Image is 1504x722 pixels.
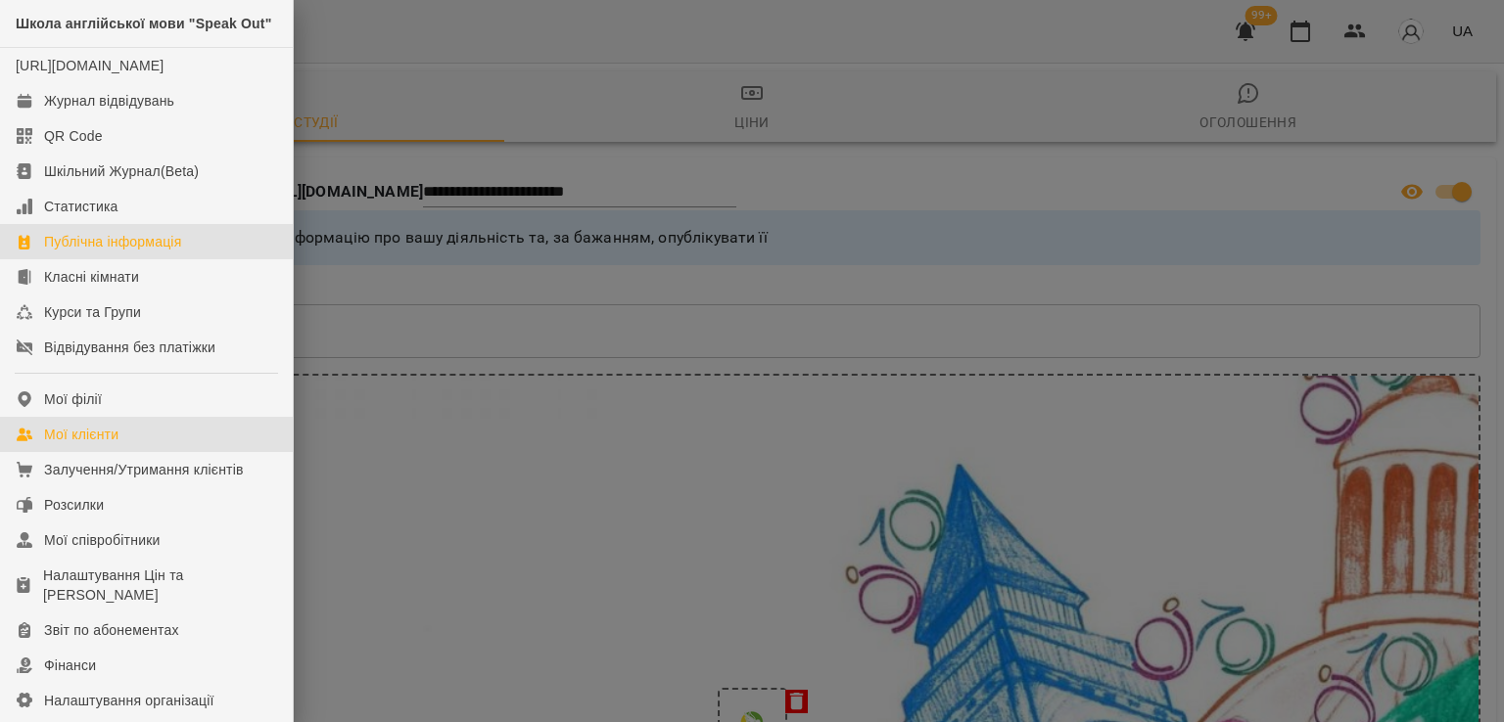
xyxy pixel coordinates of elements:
[44,530,161,550] div: Мої співробітники
[44,302,141,322] div: Курси та Групи
[44,232,181,251] div: Публічна інформація
[16,16,272,31] span: Школа англійської мови "Speak Out"
[44,495,104,515] div: Розсилки
[44,161,199,181] div: Шкільний Журнал(Beta)
[44,338,215,357] div: Відвідування без платіжки
[44,460,244,479] div: Залучення/Утримання клієнтів
[44,691,214,710] div: Налаштування організації
[44,655,96,675] div: Фінанси
[43,565,277,605] div: Налаштування Цін та [PERSON_NAME]
[16,58,164,73] a: [URL][DOMAIN_NAME]
[44,267,139,287] div: Класні кімнати
[44,197,118,216] div: Статистика
[44,620,179,640] div: Звіт по абонементах
[44,126,103,146] div: QR Code
[44,389,102,409] div: Мої філії
[44,91,174,111] div: Журнал відвідувань
[44,425,118,444] div: Мої клієнти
